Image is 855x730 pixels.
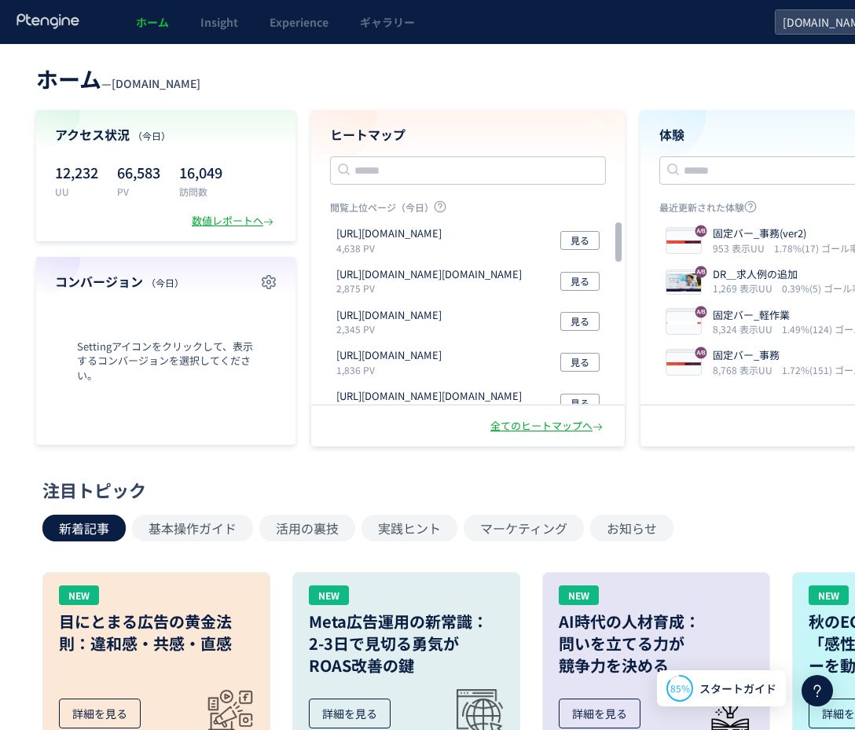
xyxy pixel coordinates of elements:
[670,681,690,695] span: 85%
[309,611,504,677] h3: Meta広告運用の新常識： 2-3日で見切る勇気が ROAS改善の鍵
[55,273,277,291] h4: コンバージョン
[559,611,754,677] h3: AI時代の人材育成： 問いを立てる力が 競争力を決める
[42,515,126,541] button: 新着記事
[560,353,600,372] button: 見る
[55,339,277,383] span: Settingアイコンをクリックして、表示するコンバージョンを選択してください。
[132,515,253,541] button: 基本操作ガイド
[666,312,701,334] img: 2ae0871f195828f4688f18a64d86544e.jpeg
[560,394,600,413] button: 見る
[336,348,442,363] p: https://www.randstad.co.jp/
[571,394,589,413] span: 見る
[571,231,589,250] span: 見る
[336,404,528,417] p: 1,828 PV
[336,308,442,323] p: https://www.randstad.co.jp/factory/result/
[713,226,853,241] p: 固定バー_事務(ver2)
[360,14,415,30] span: ギャラリー
[464,515,584,541] button: マーケティング
[36,63,101,94] span: ホーム
[179,185,222,198] p: 訪問数
[490,419,606,434] div: 全てのヒートマップへ
[133,129,171,142] span: （今日）
[713,363,779,376] i: 8,768 表示UU
[666,231,701,253] img: 0b5ac8aeb790dc44d52a6bdfbcb5b250.jpeg
[713,241,771,255] i: 953 表示UU
[713,267,855,282] p: DR＿求人例の追加
[179,160,222,185] p: 16,049
[330,126,606,144] h4: ヒートマップ
[666,353,701,375] img: 1a691ce2afce9eb9d1534bb5b6b84de4.jpeg
[809,585,849,605] div: NEW
[59,585,99,605] div: NEW
[309,585,349,605] div: NEW
[336,363,448,376] p: 1,836 PV
[713,322,779,336] i: 8,324 表示UU
[590,515,673,541] button: お知らせ
[571,312,589,331] span: 見る
[559,585,599,605] div: NEW
[112,75,200,91] span: [DOMAIN_NAME]
[136,14,169,30] span: ホーム
[559,699,640,728] div: 詳細を見る
[117,185,160,198] p: PV
[270,14,328,30] span: Experience
[330,200,606,220] p: 閲覧上位ページ（今日）
[146,276,184,289] span: （今日）
[55,126,277,144] h4: アクセス状況
[336,267,522,282] p: https://www.randstad.co.jp/OCLCLG0020.do
[55,185,98,198] p: UU
[560,312,600,331] button: 見る
[309,699,391,728] div: 詳細を見る
[55,160,98,185] p: 12,232
[571,272,589,291] span: 見る
[336,226,442,241] p: https://www.randstad.co.jp/office/result/
[699,680,776,697] span: スタートガイド
[713,281,779,295] i: 1,269 表示UU
[117,160,160,185] p: 66,583
[361,515,457,541] button: 実践ヒント
[560,231,600,250] button: 見る
[560,272,600,291] button: 見る
[36,63,200,94] div: —
[192,214,277,229] div: 数値レポートへ
[59,699,141,728] div: 詳細を見る
[571,353,589,372] span: 見る
[336,322,448,336] p: 2,345 PV
[336,389,522,404] p: https://www.randstad.co.jp/OCLSTF0000.do
[259,515,355,541] button: 活用の裏技
[59,611,254,655] h3: 目にとまる広告の黄金法則：違和感・共感・直感
[336,281,528,295] p: 2,875 PV
[336,241,448,255] p: 4,638 PV
[200,14,238,30] span: Insight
